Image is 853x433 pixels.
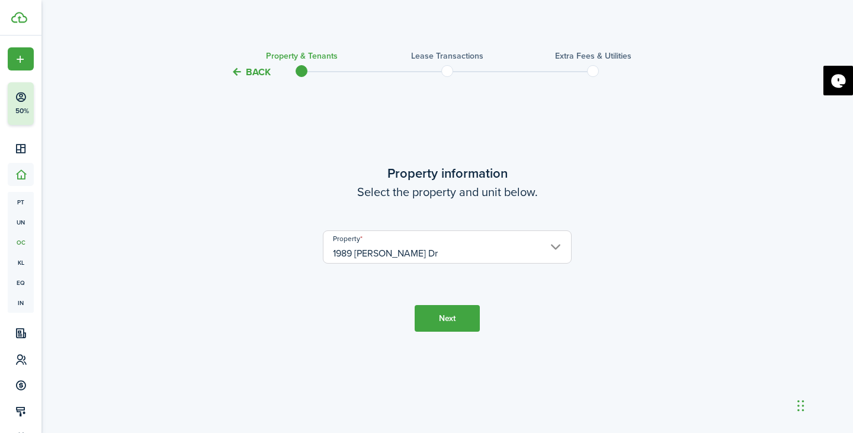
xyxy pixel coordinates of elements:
button: Next [415,305,480,332]
input: Select a property [323,230,572,264]
button: Open menu [8,47,34,70]
a: in [8,293,34,313]
a: kl [8,252,34,272]
button: 50% [8,82,106,125]
wizard-step-header-description: Select the property and unit below. [198,183,696,201]
a: un [8,212,34,232]
div: Drag [797,388,804,424]
iframe: Chat Widget [794,376,853,433]
a: oc [8,232,34,252]
h3: Property & Tenants [266,50,338,62]
button: Back [231,66,271,78]
wizard-step-header-title: Property information [198,163,696,183]
a: pt [8,192,34,212]
h3: Lease Transactions [411,50,483,62]
img: TenantCloud [11,12,27,23]
h3: Extra fees & Utilities [555,50,631,62]
p: 50% [15,106,30,116]
a: eq [8,272,34,293]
